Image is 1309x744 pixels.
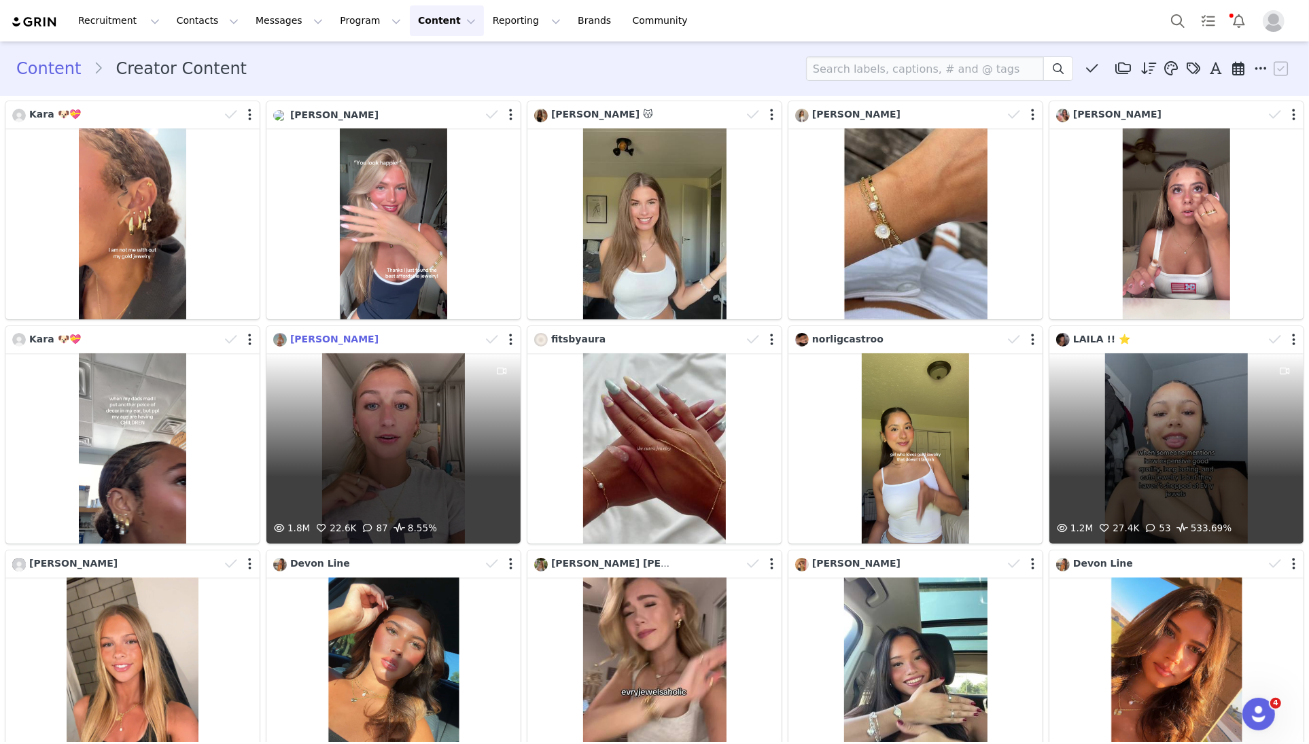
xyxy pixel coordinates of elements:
[570,5,623,36] a: Brands
[795,109,809,122] img: 1c537a2b-9dae-4765-a778-c64b7e184c6a.jpg
[551,334,606,344] span: fitsbyaura
[551,109,653,120] span: [PERSON_NAME] 😽
[1073,334,1130,344] span: LAILA !! ⭐️
[273,558,287,571] img: 579c4c39-6ef8-4aeb-8604-0f7a87294217.jpg
[1242,698,1275,730] iframe: Intercom live chat
[29,558,118,569] span: [PERSON_NAME]
[1073,109,1162,120] span: [PERSON_NAME]
[1143,522,1171,533] span: 53
[812,334,884,344] span: norligcastroo
[1270,698,1281,709] span: 4
[290,109,379,120] span: [PERSON_NAME]
[12,109,26,122] img: fdf4c5cd-d098-4c6b-99ec-2670ccf72804.jpg
[812,558,901,569] span: [PERSON_NAME]
[247,5,331,36] button: Messages
[169,5,247,36] button: Contacts
[70,5,168,36] button: Recruitment
[271,522,310,533] span: 1.8M
[534,109,548,122] img: 1060d1c4-d126-45de-8b6c-5e68897276df.jpg
[16,56,93,81] a: Content
[391,520,437,537] span: 8.55%
[1054,522,1093,533] span: 1.2M
[360,522,388,533] span: 87
[1096,522,1139,533] span: 27.4K
[1174,520,1232,537] span: 533.69%
[1056,333,1070,347] img: cbea2e41-8acf-4402-b0e7-78f4c34b2b37.jpg
[625,5,702,36] a: Community
[410,5,484,36] button: Content
[1056,558,1070,571] img: 579c4c39-6ef8-4aeb-8604-0f7a87294217.jpg
[534,558,548,571] img: a20df6d0-55f5-47ac-84c9-bfb86d689299.jpg
[1056,109,1070,122] img: 209d6de4-e226-4d23-adcb-e1825bbcfafa.jpg
[1193,5,1223,36] a: Tasks
[12,558,26,571] img: bd1db168-18ea-4d8a-b107-ac86261a0019.jpg
[1163,5,1193,36] button: Search
[11,16,58,29] img: grin logo
[806,56,1044,81] input: Search labels, captions, # and @ tags
[29,109,81,120] span: Kara 🐶💝
[29,334,81,344] span: Kara 🐶💝
[273,110,287,121] img: b15ff918-3d88-403f-853a-c6a8f98505a3.jpg
[1263,10,1285,32] img: placeholder-profile.jpg
[290,558,350,569] span: Devon Line
[332,5,409,36] button: Program
[1255,10,1298,32] button: Profile
[795,333,809,347] img: 68db42af-1084-4a2e-9575-b4ce969761f4.jpg
[1224,5,1254,36] button: Notifications
[290,334,379,344] span: [PERSON_NAME]
[313,522,356,533] span: 22.6K
[795,558,809,571] img: bd6c668f-996e-4b14-aba0-7e641f47b9d3.jpg
[1073,558,1133,569] span: Devon Line
[534,333,548,347] img: a02b4843-1b0d-432c-94f1-c7ca880f6371.jpg
[12,333,26,347] img: fdf4c5cd-d098-4c6b-99ec-2670ccf72804.jpg
[485,5,569,36] button: Reporting
[812,109,901,120] span: [PERSON_NAME]
[551,558,739,569] span: [PERSON_NAME] [PERSON_NAME] !
[273,333,287,347] img: 83ee2ee3-9264-4893-aaaa-3174604bfc6b.jpg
